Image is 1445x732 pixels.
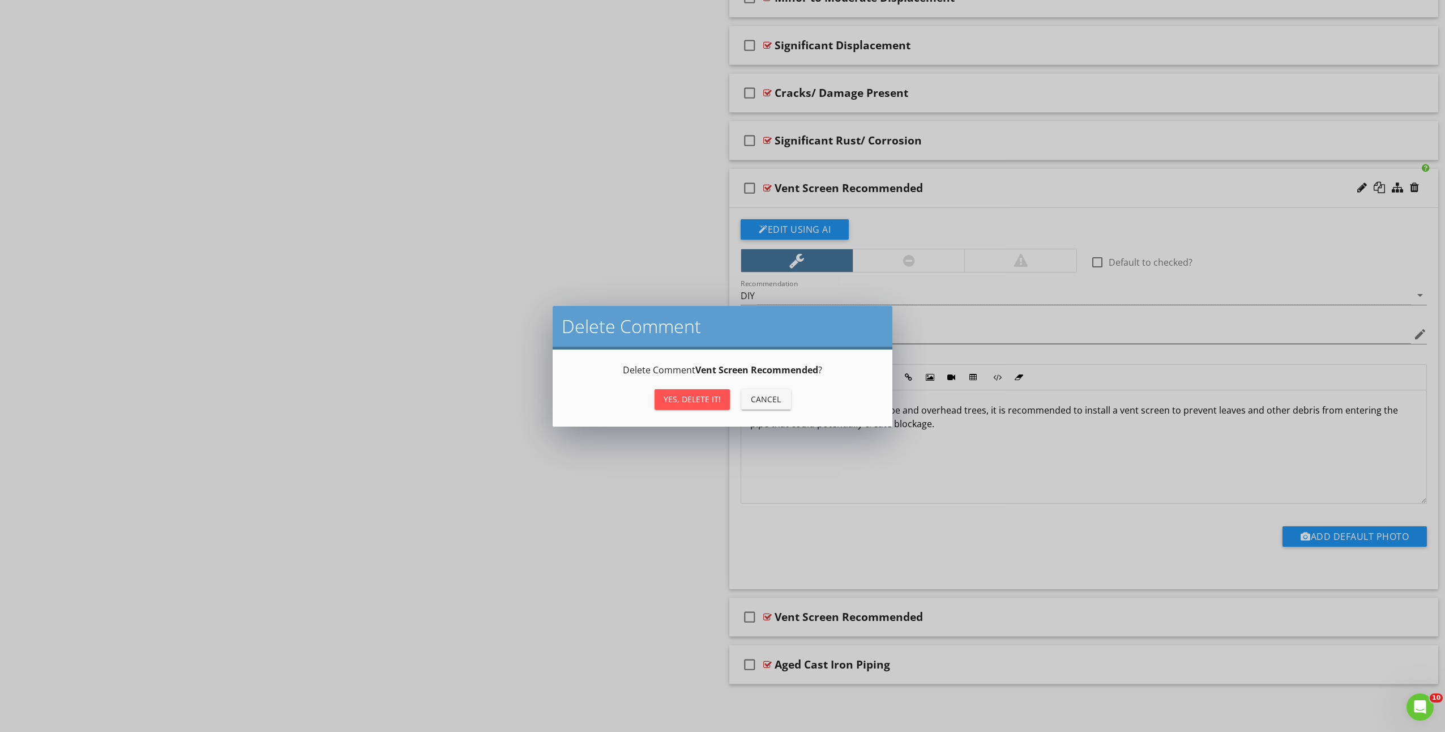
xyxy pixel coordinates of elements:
span: 10 [1430,693,1443,703]
h2: Delete Comment [562,315,883,338]
div: Cancel [750,393,782,405]
div: Yes, Delete it! [664,393,721,405]
iframe: Intercom live chat [1406,693,1434,721]
button: Cancel [741,389,791,410]
button: Yes, Delete it! [655,389,730,410]
p: Delete Comment ? [566,363,879,377]
strong: Vent Screen Recommended [695,364,818,376]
